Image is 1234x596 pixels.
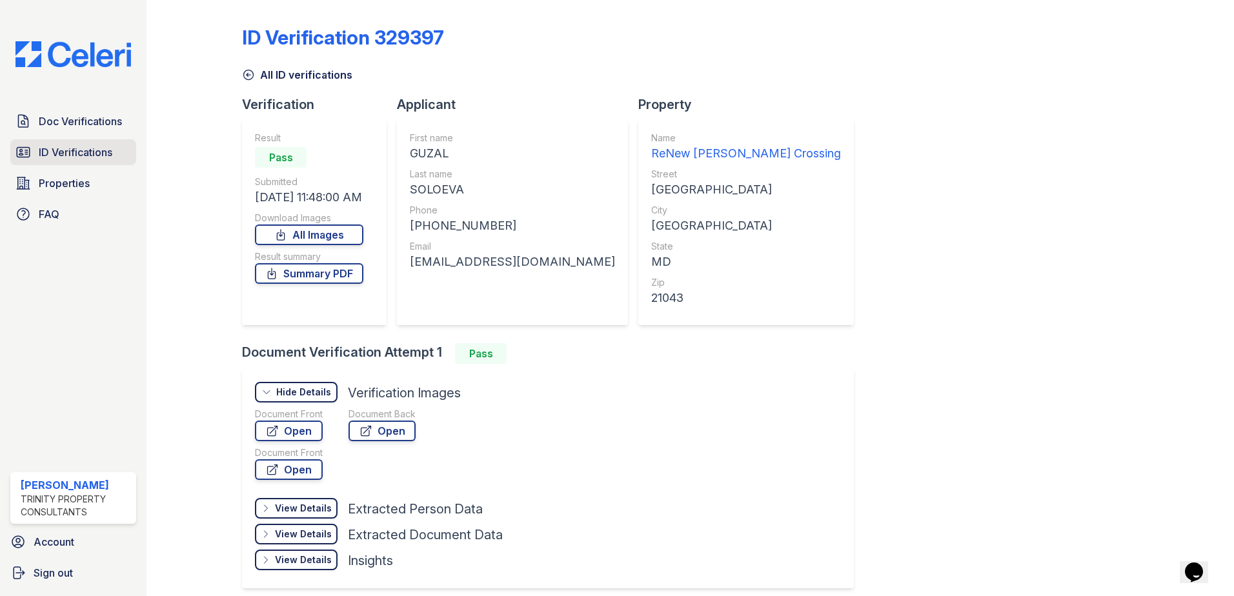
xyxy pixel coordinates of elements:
[242,95,397,114] div: Verification
[410,168,615,181] div: Last name
[255,147,307,168] div: Pass
[255,421,323,441] a: Open
[255,459,323,480] a: Open
[242,26,444,49] div: ID Verification 329397
[242,67,352,83] a: All ID verifications
[255,224,363,245] a: All Images
[255,212,363,224] div: Download Images
[242,343,864,364] div: Document Verification Attempt 1
[348,551,393,570] div: Insights
[410,253,615,271] div: [EMAIL_ADDRESS][DOMAIN_NAME]
[255,250,363,263] div: Result summary
[39,144,112,160] span: ID Verifications
[39,206,59,222] span: FAQ
[651,168,841,181] div: Street
[21,493,131,519] div: Trinity Property Consultants
[397,95,638,114] div: Applicant
[275,528,332,541] div: View Details
[275,502,332,515] div: View Details
[5,529,141,555] a: Account
[1180,544,1221,583] iframe: chat widget
[275,553,332,566] div: View Details
[651,144,841,163] div: ReNew [PERSON_NAME] Crossing
[638,95,864,114] div: Property
[348,384,461,402] div: Verification Images
[410,240,615,253] div: Email
[255,263,363,284] a: Summary PDF
[255,188,363,206] div: [DATE] 11:48:00 AM
[255,175,363,188] div: Submitted
[348,500,483,518] div: Extracted Person Data
[276,386,331,399] div: Hide Details
[21,477,131,493] div: [PERSON_NAME]
[410,144,615,163] div: GUZAL
[651,132,841,163] a: Name ReNew [PERSON_NAME] Crossing
[255,408,323,421] div: Document Front
[39,175,90,191] span: Properties
[10,108,136,134] a: Doc Verifications
[410,132,615,144] div: First name
[410,204,615,217] div: Phone
[410,181,615,199] div: SOLOEVA
[651,204,841,217] div: City
[349,408,416,421] div: Document Back
[255,132,363,144] div: Result
[5,41,141,67] img: CE_Logo_Blue-a8612792a0a2168367f1c8372b55b34899dd931a85d93a1a3d3e32e68fde9ad4.png
[5,560,141,586] a: Sign out
[34,565,73,581] span: Sign out
[651,240,841,253] div: State
[39,114,122,129] span: Doc Verifications
[10,201,136,227] a: FAQ
[348,526,503,544] div: Extracted Document Data
[651,253,841,271] div: MD
[651,217,841,235] div: [GEOGRAPHIC_DATA]
[651,181,841,199] div: [GEOGRAPHIC_DATA]
[651,132,841,144] div: Name
[10,170,136,196] a: Properties
[34,534,74,550] span: Account
[349,421,416,441] a: Open
[255,446,323,459] div: Document Front
[455,343,507,364] div: Pass
[410,217,615,235] div: [PHONE_NUMBER]
[651,276,841,289] div: Zip
[651,289,841,307] div: 21043
[10,139,136,165] a: ID Verifications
